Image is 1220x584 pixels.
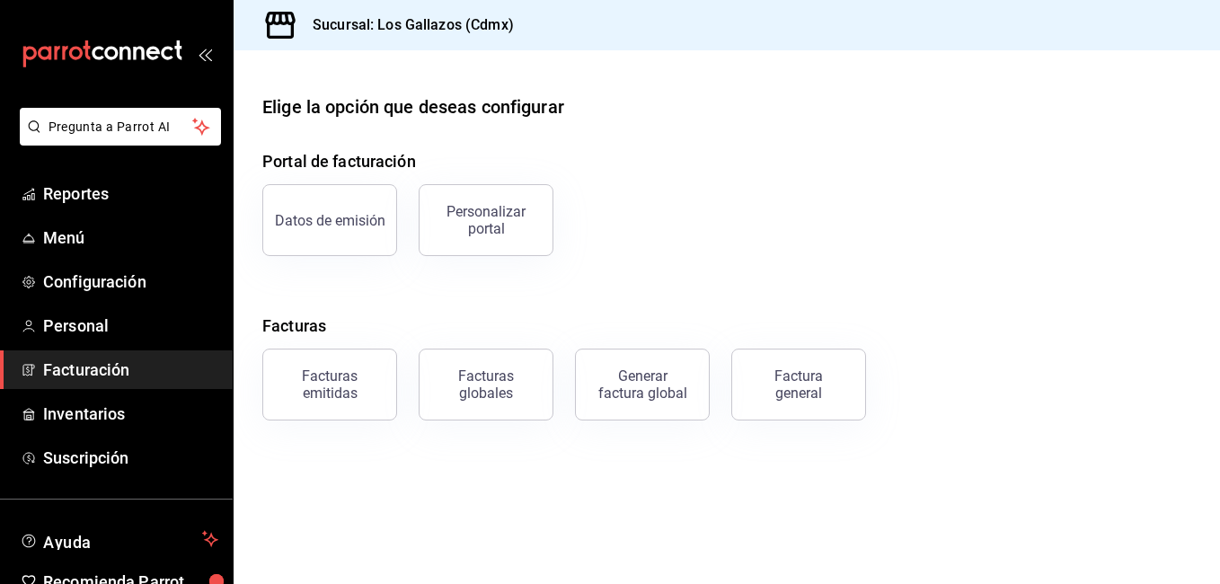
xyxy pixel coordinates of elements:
[430,203,542,237] div: Personalizar portal
[20,108,221,146] button: Pregunta a Parrot AI
[43,181,218,206] span: Reportes
[43,402,218,426] span: Inventarios
[43,270,218,294] span: Configuración
[430,367,542,402] div: Facturas globales
[198,47,212,61] button: open_drawer_menu
[597,367,687,402] div: Generar factura global
[43,314,218,338] span: Personal
[43,446,218,470] span: Suscripción
[262,149,1191,173] h4: Portal de facturación
[731,349,866,420] button: Factura general
[419,349,553,420] button: Facturas globales
[298,14,514,36] h3: Sucursal: Los Gallazos (Cdmx)
[43,528,195,550] span: Ayuda
[262,184,397,256] button: Datos de emisión
[262,314,1191,338] h4: Facturas
[262,349,397,420] button: Facturas emitidas
[275,212,385,229] div: Datos de emisión
[419,184,553,256] button: Personalizar portal
[262,93,564,120] div: Elige la opción que deseas configurar
[43,358,218,382] span: Facturación
[13,130,221,149] a: Pregunta a Parrot AI
[575,349,710,420] button: Generar factura global
[49,118,193,137] span: Pregunta a Parrot AI
[274,367,385,402] div: Facturas emitidas
[754,367,844,402] div: Factura general
[43,226,218,250] span: Menú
